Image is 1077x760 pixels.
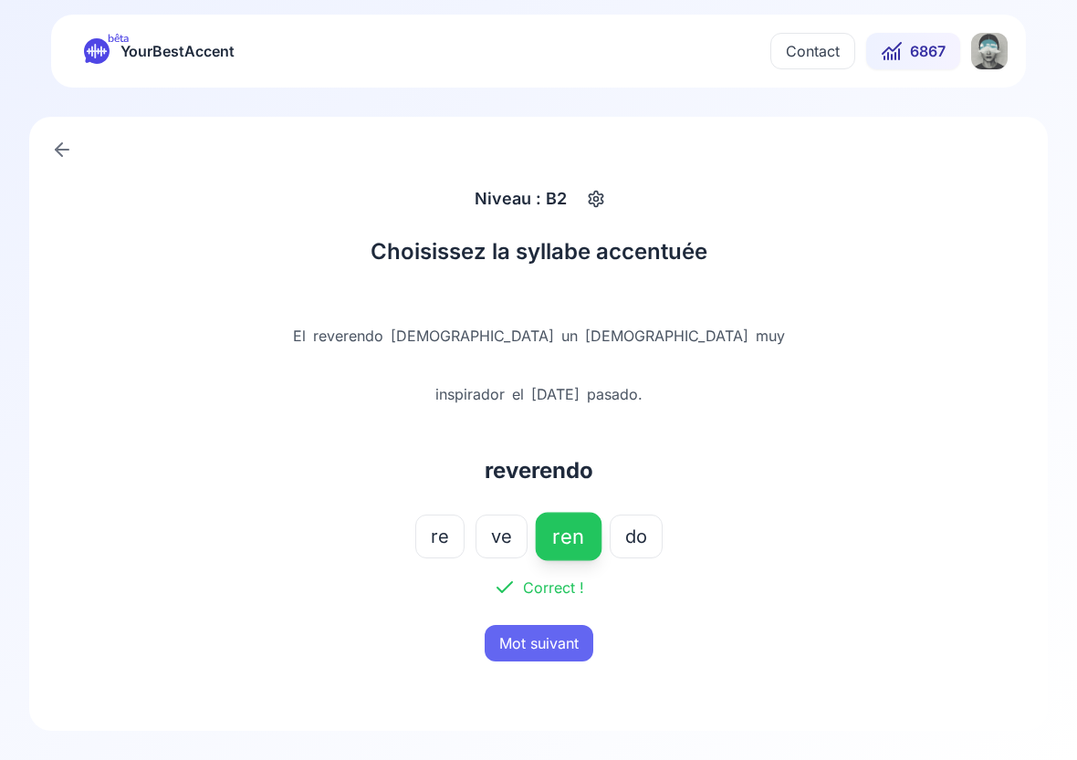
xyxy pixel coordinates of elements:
[476,515,528,558] button: ve
[108,31,129,46] span: bêta
[485,456,593,485] div: reverendo
[581,325,752,347] span: [DEMOGRAPHIC_DATA]
[583,383,646,405] span: pasado.
[467,182,611,215] button: Niveau : B2
[508,376,528,412] button: el
[610,515,663,558] button: do
[528,376,583,412] button: [DATE]
[581,318,752,354] button: [DEMOGRAPHIC_DATA]
[535,513,601,561] button: ren
[467,182,574,215] div: Niveau : B2
[528,383,583,405] span: [DATE]
[752,325,789,347] span: muy
[866,33,960,69] button: 6867
[289,318,309,354] button: El
[289,325,309,347] span: El
[387,325,558,347] span: [DEMOGRAPHIC_DATA]
[558,325,581,347] span: un
[309,318,387,354] button: reverendo
[752,318,789,354] button: muy
[431,524,449,549] span: re
[910,40,946,62] span: 6867
[558,318,581,354] button: un
[432,383,508,405] span: inspirador
[971,33,1008,69] img: SE
[583,376,646,412] button: pasado.
[69,38,249,64] a: bêtaYourBestAccent
[432,376,508,412] button: inspirador
[625,524,647,549] span: do
[415,515,465,558] button: re
[485,625,593,661] button: Mot suivant
[120,38,235,64] span: YourBestAccent
[309,325,387,347] span: reverendo
[523,577,584,599] span: Correct !
[387,318,558,354] button: [DEMOGRAPHIC_DATA]
[491,524,512,549] span: ve
[254,237,823,266] div: Choisissez la syllabe accentuée
[552,523,584,551] span: ren
[770,33,855,69] button: Contact
[508,383,528,405] span: el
